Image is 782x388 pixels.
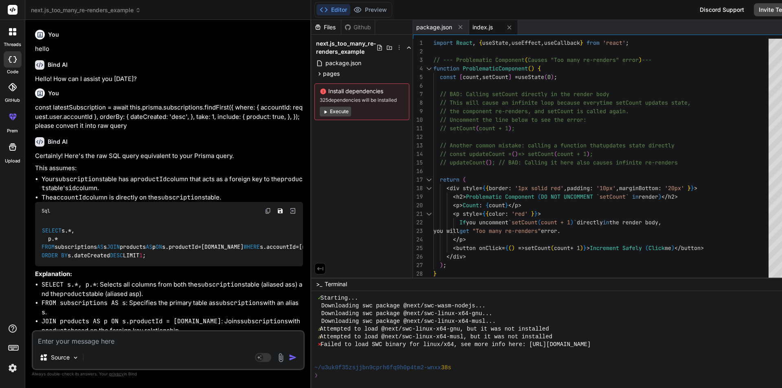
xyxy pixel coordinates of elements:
[538,65,541,72] span: {
[665,244,671,252] span: me
[590,184,593,192] span: :
[48,31,59,39] h6: You
[541,39,544,46] span: ,
[518,202,521,209] span: >
[413,141,423,150] div: 13
[292,281,295,289] code: s
[316,39,376,56] span: next.js_too_many_re-renders_example
[658,219,661,226] span: ,
[489,202,505,209] span: count
[541,219,570,226] span: count + 1
[433,39,453,46] span: import
[424,175,434,184] div: Click to collapse the range.
[413,210,423,218] div: 21
[413,47,423,56] div: 2
[609,219,658,226] span: the render body
[440,261,443,269] span: )
[321,341,591,349] span: Failed to load SWC binary for linux/x64, see more info here: [URL][DOMAIN_NAME]
[441,364,451,372] span: 38s
[580,39,583,46] span: }
[433,227,459,235] span: you will
[289,207,297,215] img: Open in Browser
[570,219,573,226] span: )
[42,227,62,234] span: SELECT
[42,327,71,335] code: products
[413,175,423,184] div: 17
[512,39,541,46] span: useEffect
[508,219,538,226] span: `setCount
[275,205,286,217] button: Save file
[265,208,271,214] img: copy
[534,210,538,217] span: }
[512,210,528,217] span: 'red'
[505,202,508,209] span: }
[658,184,661,192] span: :
[472,227,541,235] span: "Too many re-renders"
[459,202,463,209] span: >
[508,202,515,209] span: </
[48,138,68,146] h6: Bind AI
[341,23,375,31] div: Github
[325,58,362,68] span: package.json
[440,142,603,149] span: // Another common mistake: calling a function that
[485,184,489,192] span: {
[482,39,508,46] span: useState
[323,70,340,78] span: pages
[512,150,515,158] span: (
[482,73,508,81] span: setCount
[48,89,59,97] h6: You
[321,294,358,302] span: Starting...
[456,39,472,46] span: React
[586,39,600,46] span: from
[276,353,286,362] img: attachment
[413,107,423,116] div: 9
[603,219,609,226] span: in
[528,65,531,72] span: (
[42,243,55,251] span: FROM
[35,75,303,84] p: Hello! How can I assist you [DATE]?
[466,193,502,200] span: Problematic
[318,341,321,349] span: ⨯
[450,184,479,192] span: div style
[413,167,423,175] div: 16
[156,243,162,251] span: ON
[320,87,404,95] span: Install dependencies
[573,219,577,226] span: `
[489,184,508,192] span: border
[453,202,456,209] span: <
[146,243,152,251] span: AS
[413,124,423,133] div: 11
[463,73,479,81] span: count
[541,227,557,235] span: error
[472,39,476,46] span: ,
[485,159,489,166] span: (
[603,39,626,46] span: 'react'
[51,353,70,362] p: Source
[314,364,441,372] span: ~/u3uk0f35zsjjbn9cprh6fq9h0p4tm2-wnxx
[413,39,423,47] div: 1
[440,73,456,81] span: const
[32,370,305,378] p: Always double-check its answers. Your in Bind
[603,90,609,98] span: dy
[645,244,648,252] span: (
[413,158,423,167] div: 15
[479,125,508,132] span: count + 1
[42,193,303,202] li: The column is directly on the table.
[547,73,551,81] span: 0
[456,193,463,200] span: h2
[485,210,489,217] span: {
[557,227,560,235] span: .
[463,193,466,200] span: >
[443,261,446,269] span: ;
[544,73,547,81] span: (
[472,23,493,31] span: index.js
[508,184,512,192] span: :
[567,184,590,192] span: padding
[31,6,141,14] span: next.js_too_many_re-renders_example
[512,125,515,132] span: ;
[668,193,674,200] span: h2
[318,325,320,333] span: ⚠
[42,308,45,316] code: s
[701,244,704,252] span: >
[413,116,423,124] div: 10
